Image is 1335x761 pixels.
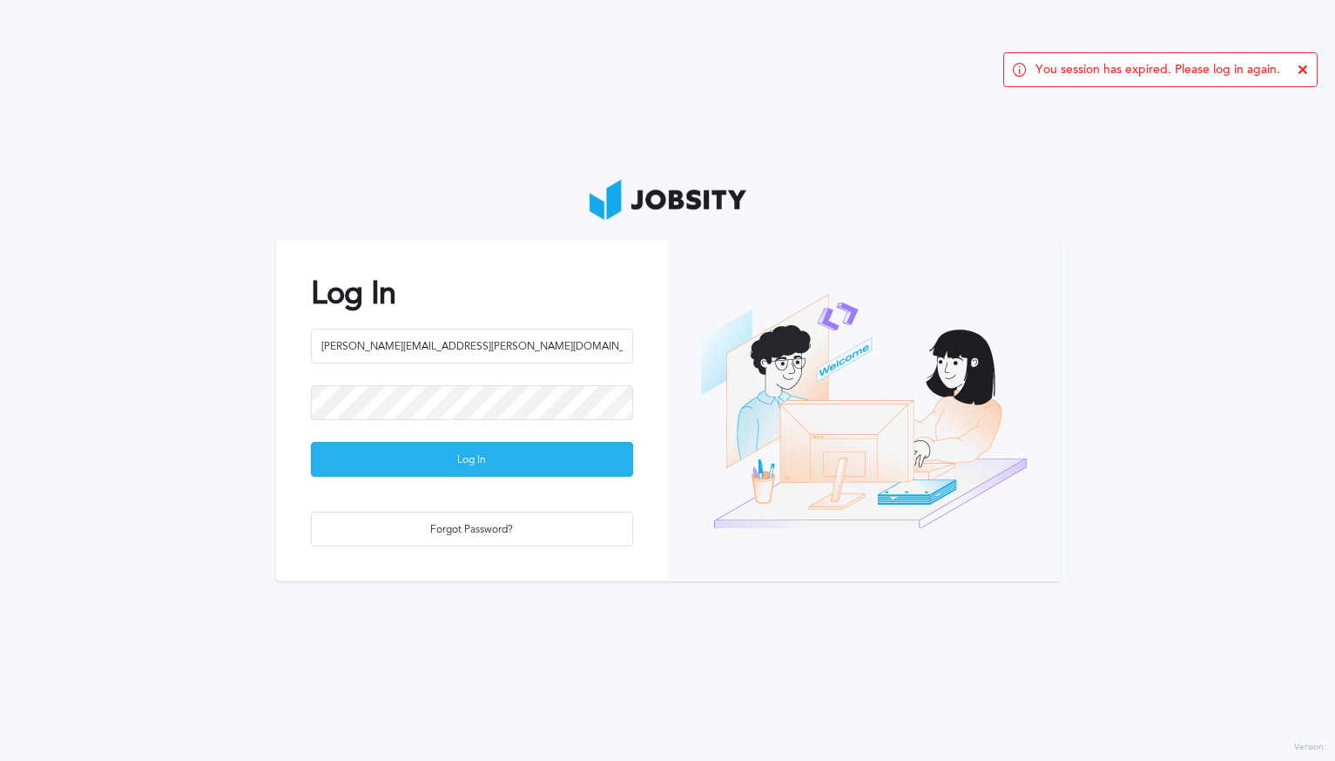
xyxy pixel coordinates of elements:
[311,329,633,364] input: Email
[311,442,633,477] button: Log In
[1294,743,1326,753] label: Version:
[1035,63,1280,77] span: You session has expired. Please log in again.
[312,443,632,478] div: Log In
[311,512,633,547] button: Forgot Password?
[312,513,632,547] div: Forgot Password?
[311,275,633,311] h2: Log In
